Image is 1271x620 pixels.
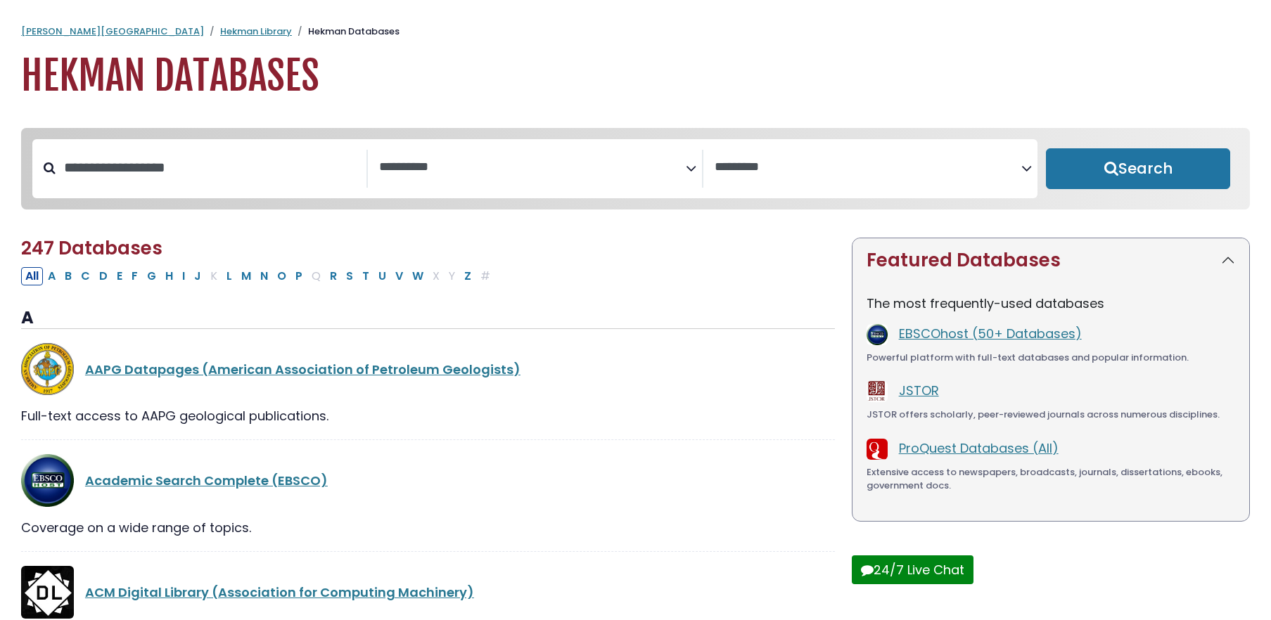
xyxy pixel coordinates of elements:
button: Filter Results F [127,267,142,285]
div: Full-text access to AAPG geological publications. [21,406,835,425]
button: Filter Results B [60,267,76,285]
button: Filter Results I [178,267,189,285]
button: Filter Results T [358,267,373,285]
button: Filter Results J [190,267,205,285]
div: Coverage on a wide range of topics. [21,518,835,537]
button: Filter Results H [161,267,177,285]
button: Filter Results L [222,267,236,285]
a: EBSCOhost (50+ Databases) [899,325,1082,342]
button: Filter Results C [77,267,94,285]
a: Hekman Library [220,25,292,38]
button: Filter Results S [342,267,357,285]
input: Search database by title or keyword [56,156,366,179]
button: Filter Results G [143,267,160,285]
div: JSTOR offers scholarly, peer-reviewed journals across numerous disciplines. [867,408,1235,422]
button: Filter Results R [326,267,341,285]
button: Filter Results D [95,267,112,285]
textarea: Search [715,160,1021,175]
button: Filter Results Z [460,267,475,285]
button: All [21,267,43,285]
button: Filter Results A [44,267,60,285]
button: Submit for Search Results [1046,148,1230,189]
button: Filter Results V [391,267,407,285]
textarea: Search [379,160,686,175]
nav: breadcrumb [21,25,1250,39]
a: AAPG Datapages (American Association of Petroleum Geologists) [85,361,520,378]
button: Featured Databases [852,238,1249,283]
div: Powerful platform with full-text databases and popular information. [867,351,1235,365]
button: Filter Results N [256,267,272,285]
button: 24/7 Live Chat [852,555,973,584]
div: Extensive access to newspapers, broadcasts, journals, dissertations, ebooks, government docs. [867,465,1235,493]
h1: Hekman Databases [21,53,1250,100]
button: Filter Results W [408,267,428,285]
button: Filter Results E [113,267,127,285]
a: ACM Digital Library (Association for Computing Machinery) [85,583,474,601]
button: Filter Results P [291,267,307,285]
a: JSTOR [899,382,939,399]
button: Filter Results M [237,267,255,285]
a: [PERSON_NAME][GEOGRAPHIC_DATA] [21,25,204,38]
p: The most frequently-used databases [867,294,1235,313]
a: ProQuest Databases (All) [899,439,1059,457]
a: Academic Search Complete (EBSCO) [85,472,328,489]
button: Filter Results U [374,267,390,285]
div: Alpha-list to filter by first letter of database name [21,266,496,284]
nav: Search filters [21,128,1250,209]
li: Hekman Databases [292,25,400,39]
button: Filter Results O [273,267,290,285]
span: 247 Databases [21,235,162,261]
h3: A [21,308,835,329]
